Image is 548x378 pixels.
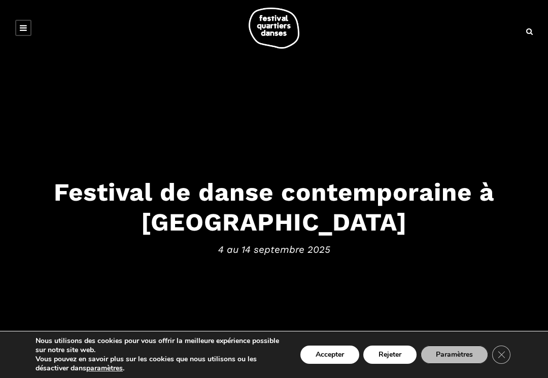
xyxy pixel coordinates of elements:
[10,177,538,237] h3: Festival de danse contemporaine à [GEOGRAPHIC_DATA]
[363,346,417,364] button: Rejeter
[36,355,282,373] p: Vous pouvez en savoir plus sur les cookies que nous utilisons ou les désactiver dans .
[492,346,510,364] button: Close GDPR Cookie Banner
[300,346,359,364] button: Accepter
[249,8,299,49] img: logo-fqd-med
[86,364,123,373] button: paramètres
[421,346,488,364] button: Paramètres
[36,336,282,355] p: Nous utilisons des cookies pour vous offrir la meilleure expérience possible sur notre site web.
[10,242,538,257] span: 4 au 14 septembre 2025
